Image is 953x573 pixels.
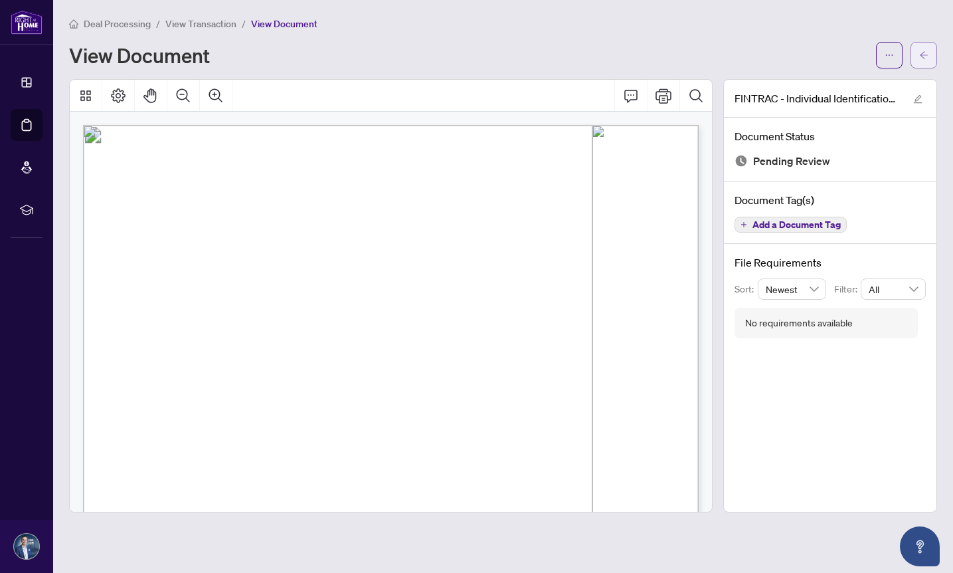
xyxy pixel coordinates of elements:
[735,255,926,271] h4: File Requirements
[913,94,922,104] span: edit
[752,220,841,229] span: Add a Document Tag
[242,16,246,31] li: /
[869,279,918,299] span: All
[885,51,894,60] span: ellipsis
[735,192,926,208] h4: Document Tag(s)
[753,152,830,170] span: Pending Review
[735,217,847,233] button: Add a Document Tag
[11,10,43,35] img: logo
[745,316,853,330] div: No requirements available
[735,90,901,106] span: FINTRAC - Individual Identification Information Record 12.pdf
[900,526,940,566] button: Open asap
[156,16,160,31] li: /
[69,45,210,66] h1: View Document
[69,19,78,29] span: home
[84,18,151,30] span: Deal Processing
[251,18,317,30] span: View Document
[165,18,236,30] span: View Transaction
[919,51,928,60] span: arrow-left
[14,534,39,559] img: Profile Icon
[740,221,747,228] span: plus
[735,282,758,296] p: Sort:
[834,282,861,296] p: Filter:
[766,279,819,299] span: Newest
[735,128,926,144] h4: Document Status
[735,154,748,168] img: Document Status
